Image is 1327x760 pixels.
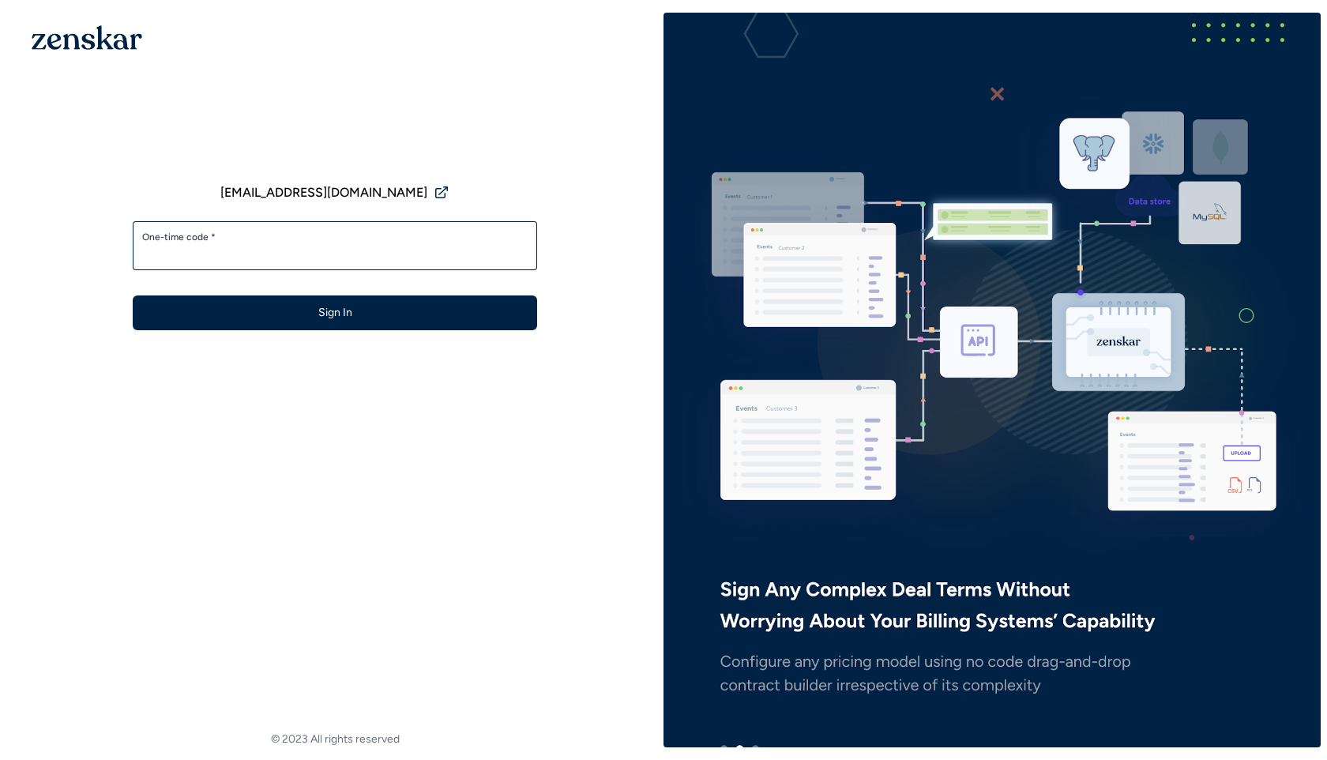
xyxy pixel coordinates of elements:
[133,295,537,330] button: Sign In
[32,25,142,50] img: 1OGAJ2xQqyY4LXKgY66KYq0eOWRCkrZdAb3gUhuVAqdWPZE9SRJmCz+oDMSn4zDLXe31Ii730ItAGKgCKgCCgCikA4Av8PJUP...
[142,231,528,243] label: One-time code *
[220,183,427,202] span: [EMAIL_ADDRESS][DOMAIN_NAME]
[6,732,663,747] footer: © 2023 All rights reserved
